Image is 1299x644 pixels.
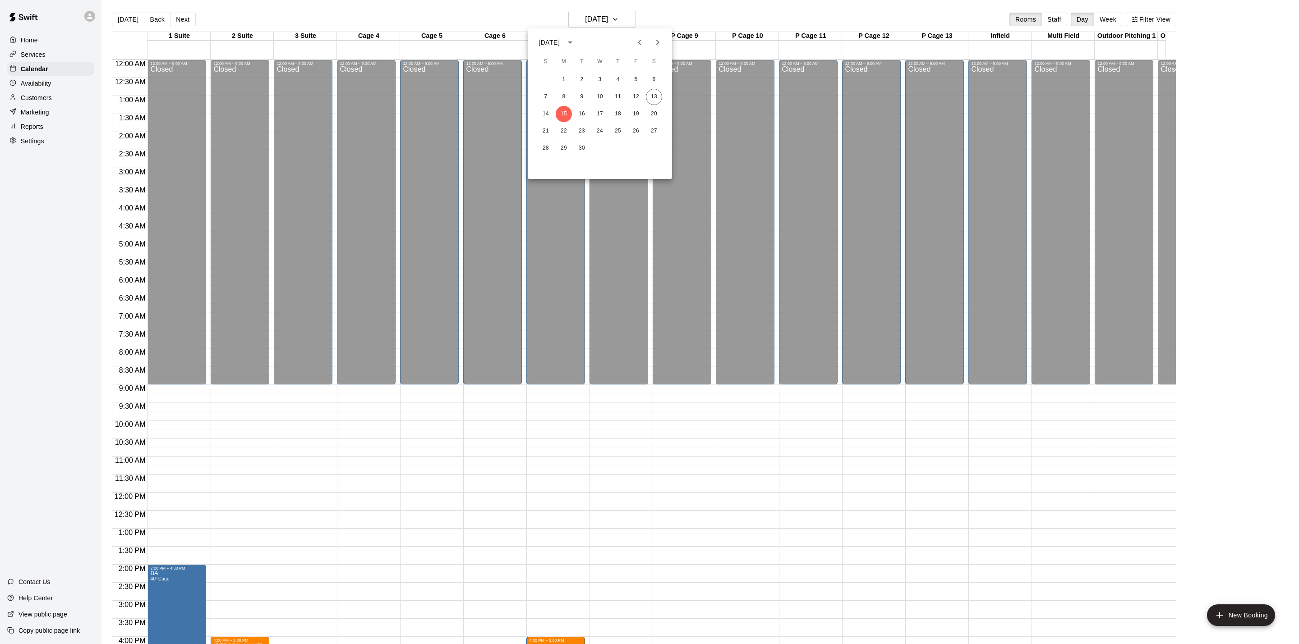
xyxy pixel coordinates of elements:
[538,106,554,122] button: 14
[538,140,554,156] button: 28
[574,53,590,71] span: Tuesday
[610,106,626,122] button: 18
[574,123,590,139] button: 23
[556,106,572,122] button: 15
[646,53,662,71] span: Saturday
[628,123,644,139] button: 26
[592,53,608,71] span: Wednesday
[610,89,626,105] button: 11
[539,38,560,47] div: [DATE]
[592,72,608,88] button: 3
[556,89,572,105] button: 8
[628,89,644,105] button: 12
[574,72,590,88] button: 2
[649,33,667,51] button: Next month
[574,106,590,122] button: 16
[610,72,626,88] button: 4
[556,140,572,156] button: 29
[574,140,590,156] button: 30
[538,89,554,105] button: 7
[610,53,626,71] span: Thursday
[646,72,662,88] button: 6
[646,106,662,122] button: 20
[628,106,644,122] button: 19
[628,72,644,88] button: 5
[556,123,572,139] button: 22
[562,35,578,50] button: calendar view is open, switch to year view
[646,123,662,139] button: 27
[538,53,554,71] span: Sunday
[574,89,590,105] button: 9
[592,106,608,122] button: 17
[538,123,554,139] button: 21
[631,33,649,51] button: Previous month
[628,53,644,71] span: Friday
[556,72,572,88] button: 1
[610,123,626,139] button: 25
[592,89,608,105] button: 10
[592,123,608,139] button: 24
[646,89,662,105] button: 13
[556,53,572,71] span: Monday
